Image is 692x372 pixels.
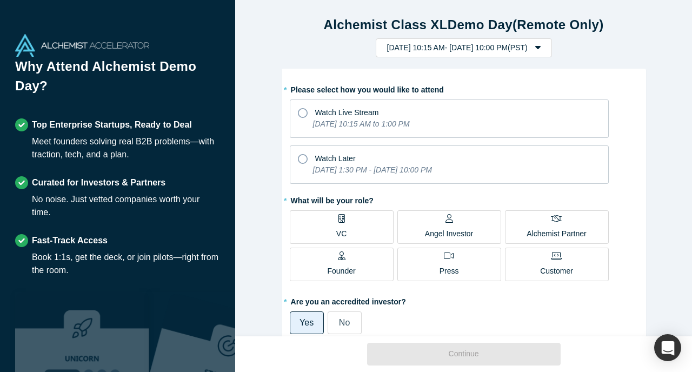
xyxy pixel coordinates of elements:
i: [DATE] 1:30 PM - [DATE] 10:00 PM [313,165,432,174]
img: Alchemist Accelerator Logo [15,34,149,57]
span: Watch Later [315,154,356,163]
span: Yes [300,318,314,327]
p: Founder [328,265,356,277]
p: Alchemist Partner [527,228,586,240]
i: [DATE] 10:15 AM to 1:00 PM [313,119,410,128]
label: What will be your role? [290,191,638,207]
strong: Curated for Investors & Partners [32,178,165,187]
span: No [339,318,350,327]
p: Press [440,265,459,277]
strong: Top Enterprise Startups, Ready to Deal [32,120,192,129]
label: Please select how you would like to attend [290,81,638,96]
strong: Fast-Track Access [32,236,108,245]
label: Are you an accredited investor? [290,293,638,308]
button: Continue [367,343,561,366]
div: No noise. Just vetted companies worth your time. [32,193,220,219]
p: Angel Investor [425,228,474,240]
p: VC [336,228,347,240]
h1: Why Attend Alchemist Demo Day? [15,57,220,103]
button: [DATE] 10:15 AM- [DATE] 10:00 PM(PST) [376,38,552,57]
div: Meet founders solving real B2B problems—with traction, tech, and a plan. [32,135,220,161]
span: Watch Live Stream [315,108,379,117]
div: Book 1:1s, get the deck, or join pilots—right from the room. [32,251,220,277]
p: Customer [540,265,573,277]
strong: Alchemist Class XL Demo Day (Remote Only) [323,17,603,32]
